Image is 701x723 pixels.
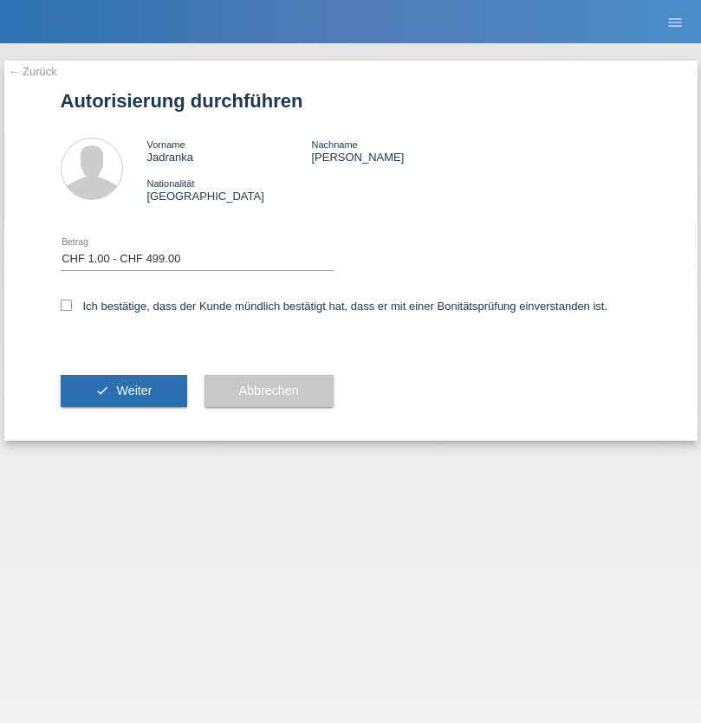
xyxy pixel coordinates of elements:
[204,375,334,408] button: Abbrechen
[147,177,312,203] div: [GEOGRAPHIC_DATA]
[239,384,299,397] span: Abbrechen
[9,65,57,78] a: ← Zurück
[147,178,195,189] span: Nationalität
[61,300,608,313] label: Ich bestätige, dass der Kunde mündlich bestätigt hat, dass er mit einer Bonitätsprüfung einversta...
[666,14,684,31] i: menu
[658,16,692,27] a: menu
[116,384,152,397] span: Weiter
[147,139,185,150] span: Vorname
[61,90,641,112] h1: Autorisierung durchführen
[311,138,476,164] div: [PERSON_NAME]
[147,138,312,164] div: Jadranka
[95,384,109,397] i: check
[61,375,187,408] button: check Weiter
[311,139,357,150] span: Nachname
